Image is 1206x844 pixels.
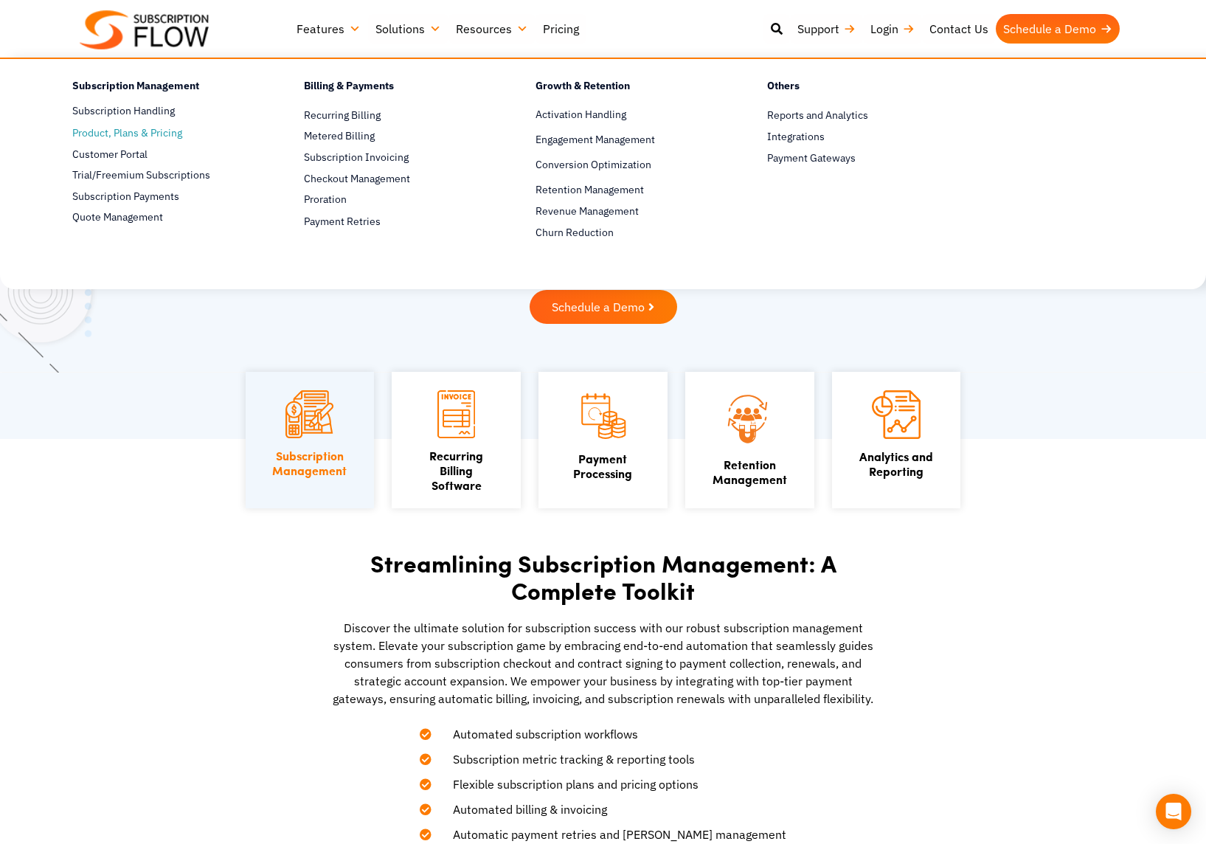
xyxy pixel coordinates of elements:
a: Contact Us [922,14,996,44]
img: Retention Management icon [707,390,792,446]
a: Support [790,14,863,44]
span: Schedule a Demo [552,301,645,313]
img: Recurring Billing Software icon [437,390,475,438]
a: Payment Retries [304,212,484,230]
a: Recurring Billing Software [429,447,483,494]
h4: Billing & Payments [304,77,484,99]
span: Automated billing & invoicing [434,800,607,818]
a: Engagement Management [536,131,715,149]
a: Conversion Optimization [536,156,715,174]
span: Product, Plans & Pricing [72,125,182,141]
a: Payment Gateways [767,149,947,167]
span: Integrations [767,129,825,145]
span: Automated subscription workflows [434,725,638,743]
span: Retention Management [536,182,644,198]
a: Quote Management [72,209,252,226]
a: Schedule a Demo [530,290,677,324]
div: Open Intercom Messenger [1156,794,1191,829]
a: Pricing [536,14,586,44]
a: Resources [448,14,536,44]
span: Revenue Management [536,204,639,219]
h2: Streamlining Subscription Management: A Complete Toolkit [330,550,876,604]
a: Product, Plans & Pricing [72,124,252,142]
a: SubscriptionManagement [272,447,347,479]
h4: Growth & Retention [536,77,715,99]
a: PaymentProcessing [573,450,632,482]
span: Flexible subscription plans and pricing options [434,775,699,793]
img: Subscriptionflow [80,10,209,49]
a: Checkout Management [304,170,484,188]
a: Customer Portal [72,145,252,163]
span: Reports and Analytics [767,108,868,123]
a: Subscription Handling [72,103,252,120]
a: Retention Management [713,456,787,488]
span: Payment Gateways [767,151,856,166]
a: Features [289,14,368,44]
img: Payment Processing icon [579,390,627,441]
h4: Others [767,77,947,99]
span: Recurring Billing [304,108,381,123]
img: Subscription Management icon [285,390,333,438]
span: Subscription Payments [72,189,179,204]
a: Trial/Freemium Subscriptions [72,167,252,184]
a: Activation Handling [536,106,715,124]
span: Customer Portal [72,147,148,162]
a: Login [863,14,922,44]
a: Subscription Payments [72,187,252,205]
a: Recurring Billing [304,106,484,124]
span: Churn Reduction [536,225,614,241]
span: Automatic payment retries and [PERSON_NAME] management [434,826,786,843]
a: Subscription Invoicing [304,149,484,167]
a: Analytics andReporting [859,448,933,480]
a: Solutions [368,14,448,44]
a: Integrations [767,128,947,145]
a: Retention Management [536,181,715,199]
h4: Subscription Management [72,77,252,99]
span: Payment Retries [304,214,381,229]
p: Discover the ultimate solution for subscription success with our robust subscription management s... [330,619,876,708]
a: Revenue Management [536,202,715,220]
a: Churn Reduction [536,224,715,241]
img: Analytics and Reporting icon [872,390,921,439]
a: Metered Billing [304,128,484,145]
a: Proration [304,191,484,209]
span: Checkout Management [304,171,410,187]
a: Schedule a Demo [996,14,1120,44]
span: Subscription metric tracking & reporting tools [434,750,695,768]
a: Reports and Analytics [767,106,947,124]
